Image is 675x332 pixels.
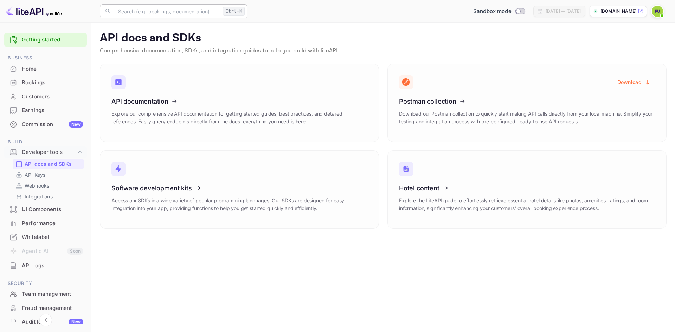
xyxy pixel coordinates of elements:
span: Business [4,54,87,62]
p: Access our SDKs in a wide variety of popular programming languages. Our SDKs are designed for eas... [111,197,367,212]
div: New [69,121,83,128]
p: API docs and SDKs [100,31,667,45]
div: CommissionNew [4,118,87,131]
div: Audit logsNew [4,315,87,329]
div: API Logs [22,262,83,270]
div: [DATE] — [DATE] [546,8,581,14]
input: Search (e.g. bookings, documentation) [114,4,220,18]
div: Bookings [22,79,83,87]
p: [DOMAIN_NAME] [600,8,636,14]
p: API Keys [25,171,45,178]
p: API docs and SDKs [25,160,72,168]
div: Bookings [4,76,87,90]
a: Hotel contentExplore the LiteAPI guide to effortlessly retrieve essential hotel details like phot... [387,150,667,229]
div: Getting started [4,33,87,47]
div: Home [4,62,87,76]
p: Webhooks [25,182,49,189]
div: Developer tools [22,148,76,156]
div: Customers [4,90,87,104]
h3: Software development kits [111,184,367,192]
a: Integrations [15,193,81,200]
div: Earnings [22,106,83,115]
div: Whitelabel [22,233,83,241]
a: API Keys [15,171,81,178]
a: Bookings [4,76,87,89]
div: Home [22,65,83,73]
div: Integrations [13,191,84,202]
p: Comprehensive documentation, SDKs, and integration guides to help you build with liteAPI. [100,47,667,55]
div: Customers [22,93,83,101]
a: Home [4,62,87,75]
div: UI Components [22,206,83,214]
a: Webhooks [15,182,81,189]
div: Commission [22,121,83,129]
h3: Hotel content [399,184,655,192]
a: Fraud management [4,301,87,314]
a: API Logs [4,259,87,272]
div: Audit logs [22,318,83,326]
p: Explore our comprehensive API documentation for getting started guides, best practices, and detai... [111,110,367,125]
span: Security [4,280,87,287]
a: API docs and SDKs [15,160,81,168]
p: Explore the LiteAPI guide to effortlessly retrieve essential hotel details like photos, amenities... [399,197,655,212]
div: Webhooks [13,181,84,191]
button: Download [613,75,655,89]
div: API docs and SDKs [13,159,84,169]
div: Ctrl+K [223,7,245,16]
div: Team management [22,290,83,298]
span: Build [4,138,87,146]
div: UI Components [4,203,87,216]
div: Fraud management [22,304,83,312]
p: Download our Postman collection to quickly start making API calls directly from your local machin... [399,110,655,125]
span: Sandbox mode [473,7,512,15]
a: Customers [4,90,87,103]
button: Collapse navigation [39,314,52,326]
a: Earnings [4,104,87,117]
h3: Postman collection [399,98,655,105]
h3: API documentation [111,98,367,105]
img: LiteAPI logo [6,6,62,17]
p: Integrations [25,193,53,200]
a: API documentationExplore our comprehensive API documentation for getting started guides, best pra... [100,64,379,142]
a: Whitelabel [4,230,87,243]
div: API Logs [4,259,87,273]
div: Developer tools [4,146,87,158]
a: CommissionNew [4,118,87,131]
a: Performance [4,217,87,230]
a: Team management [4,287,87,300]
img: Feot1000 User [652,6,663,17]
div: API Keys [13,170,84,180]
div: Performance [22,220,83,228]
a: UI Components [4,203,87,216]
a: Getting started [22,36,83,44]
a: Software development kitsAccess our SDKs in a wide variety of popular programming languages. Our ... [100,150,379,229]
div: Performance [4,217,87,230]
div: Switch to Production mode [470,7,528,15]
a: Audit logsNew [4,315,87,328]
div: New [69,319,83,325]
